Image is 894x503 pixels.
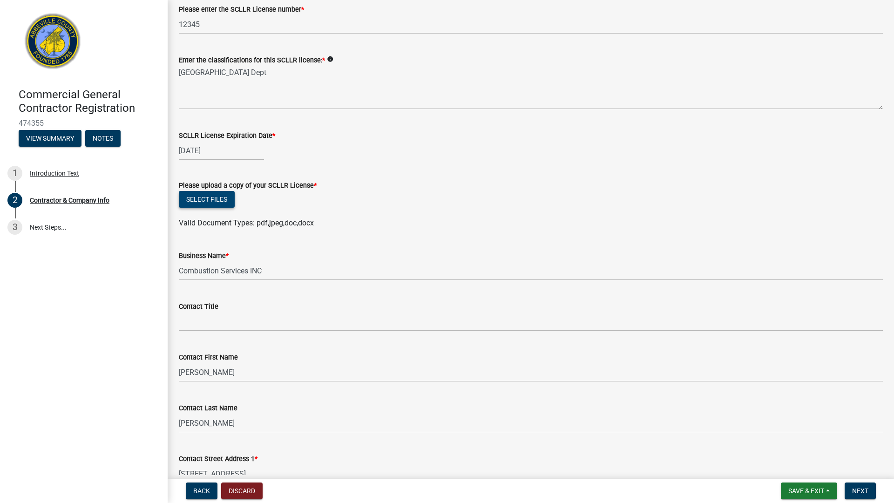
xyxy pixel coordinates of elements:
[179,456,257,462] label: Contact Street Address 1
[19,119,149,128] span: 474355
[193,487,210,495] span: Back
[179,133,275,139] label: SCLLR License Expiration Date
[7,166,22,181] div: 1
[179,218,314,227] span: Valid Document Types: pdf,jpeg,doc,docx
[85,130,121,147] button: Notes
[179,141,264,160] input: mm/dd/yyyy
[179,354,238,361] label: Contact First Name
[19,135,81,143] wm-modal-confirm: Summary
[179,405,237,412] label: Contact Last Name
[186,483,217,499] button: Back
[852,487,868,495] span: Next
[179,253,229,259] label: Business Name
[179,183,317,189] label: Please upload a copy of your SCLLR License
[845,483,876,499] button: Next
[30,197,109,204] div: Contractor & Company Info
[781,483,837,499] button: Save & Exit
[221,483,263,499] button: Discard
[19,88,160,115] h4: Commercial General Contractor Registration
[30,170,79,177] div: Introduction Text
[19,10,87,78] img: Abbeville County, South Carolina
[179,304,218,310] label: Contact Title
[179,191,235,208] button: Select files
[7,220,22,235] div: 3
[327,56,333,62] i: info
[788,487,824,495] span: Save & Exit
[85,135,121,143] wm-modal-confirm: Notes
[7,193,22,208] div: 2
[19,130,81,147] button: View Summary
[179,7,304,13] label: Please enter the SCLLR License number
[179,57,325,64] label: Enter the classifications for this SCLLR license:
